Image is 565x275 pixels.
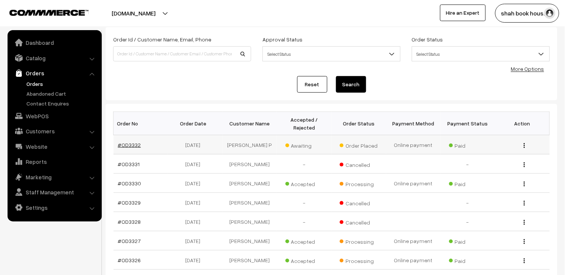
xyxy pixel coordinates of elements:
[386,231,441,251] td: Online payment
[168,135,223,154] td: [DATE]
[412,47,550,61] span: Select Status
[524,220,525,225] img: Menu
[118,199,141,206] a: #OD3329
[449,255,487,265] span: Paid
[340,236,378,246] span: Processing
[113,46,251,61] input: Order Id / Customer Name / Customer Email / Customer Phone
[277,154,332,174] td: -
[168,154,223,174] td: [DATE]
[9,109,99,123] a: WebPOS
[340,255,378,265] span: Processing
[441,112,495,135] th: Payment Status
[277,212,332,231] td: -
[441,193,495,212] td: -
[9,185,99,199] a: Staff Management
[441,154,495,174] td: -
[168,231,223,251] td: [DATE]
[9,201,99,214] a: Settings
[524,258,525,263] img: Menu
[495,112,550,135] th: Action
[386,251,441,270] td: Online payment
[449,140,487,150] span: Paid
[332,112,386,135] th: Order Status
[524,239,525,244] img: Menu
[118,257,141,263] a: #OD3326
[9,10,89,15] img: COMMMERCE
[168,112,223,135] th: Order Date
[524,201,525,206] img: Menu
[223,212,277,231] td: [PERSON_NAME]
[277,112,332,135] th: Accepted / Rejected
[223,251,277,270] td: [PERSON_NAME]
[412,46,550,61] span: Select Status
[386,174,441,193] td: Online payment
[449,236,487,246] span: Paid
[340,159,378,169] span: Cancelled
[263,46,401,61] span: Select Status
[9,170,99,184] a: Marketing
[223,231,277,251] td: [PERSON_NAME]
[9,140,99,153] a: Website
[495,4,559,23] button: shah book hous…
[9,155,99,168] a: Reports
[286,140,323,150] span: Awaiting
[286,178,323,188] span: Accepted
[544,8,556,19] img: user
[340,197,378,207] span: Cancelled
[263,47,400,61] span: Select Status
[386,135,441,154] td: Online payment
[118,218,141,225] a: #OD3328
[263,35,302,43] label: Approval Status
[114,112,168,135] th: Order No
[386,112,441,135] th: Payment Method
[168,251,223,270] td: [DATE]
[340,140,378,150] span: Order Placed
[286,255,323,265] span: Accepted
[412,35,443,43] label: Order Status
[118,161,140,167] a: #OD3331
[524,182,525,186] img: Menu
[441,212,495,231] td: -
[223,193,277,212] td: [PERSON_NAME]
[118,238,141,244] a: #OD3327
[9,36,99,49] a: Dashboard
[168,212,223,231] td: [DATE]
[524,162,525,167] img: Menu
[85,4,182,23] button: [DOMAIN_NAME]
[286,236,323,246] span: Accepted
[223,112,277,135] th: Customer Name
[9,124,99,138] a: Customers
[340,178,378,188] span: Processing
[440,5,486,21] a: Hire an Expert
[336,76,366,93] button: Search
[223,174,277,193] td: [PERSON_NAME]
[168,174,223,193] td: [DATE]
[25,90,99,98] a: Abandoned Cart
[118,180,141,186] a: #OD3330
[168,193,223,212] td: [DATE]
[9,8,75,17] a: COMMMERCE
[449,178,487,188] span: Paid
[9,66,99,80] a: Orders
[25,80,99,88] a: Orders
[524,143,525,148] img: Menu
[223,154,277,174] td: [PERSON_NAME]
[25,99,99,107] a: Contact Enquires
[118,142,141,148] a: #OD3332
[340,217,378,226] span: Cancelled
[113,35,211,43] label: Order Id / Customer Name, Email, Phone
[277,193,332,212] td: -
[223,135,277,154] td: [PERSON_NAME] P
[9,51,99,65] a: Catalog
[297,76,327,93] a: Reset
[511,66,544,72] a: More Options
